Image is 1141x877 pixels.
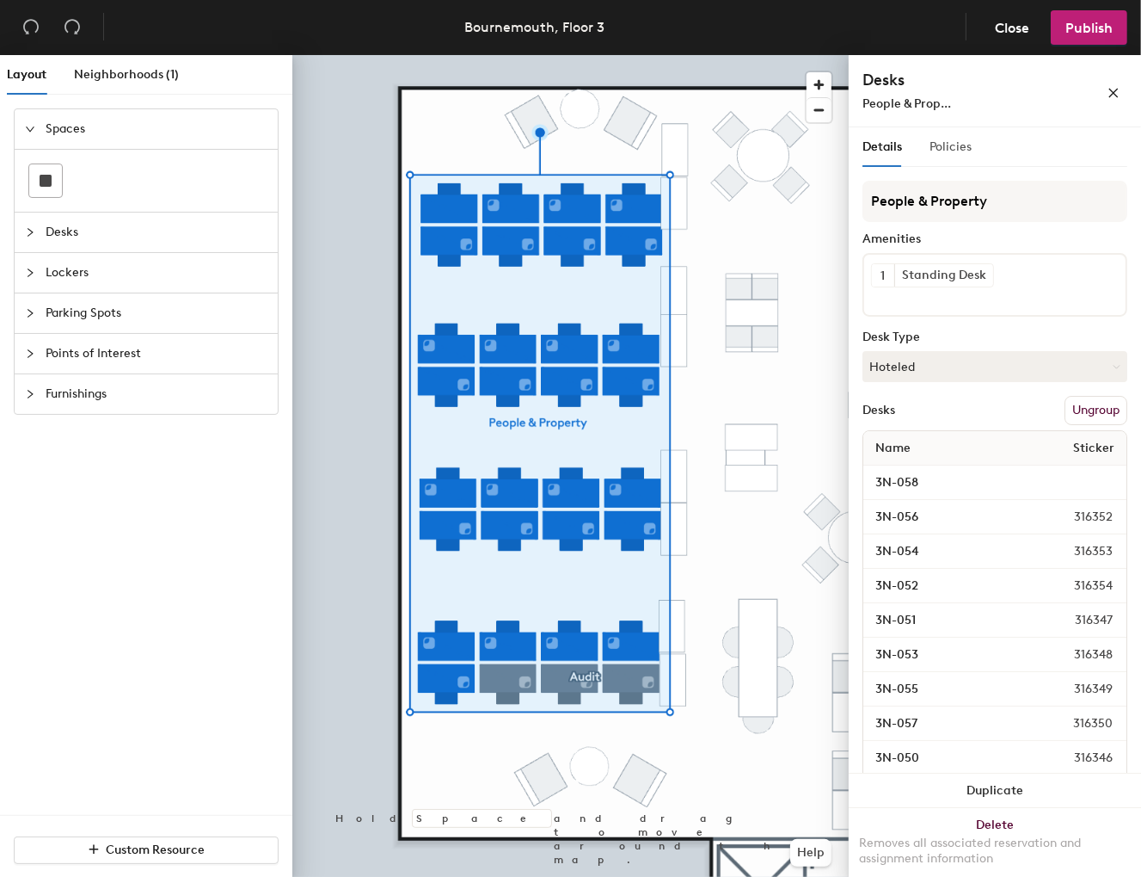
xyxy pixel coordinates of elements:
[1051,10,1127,45] button: Publish
[872,264,894,287] button: 1
[46,213,267,252] span: Desks
[867,608,1034,633] input: Unnamed desk
[980,10,1044,45] button: Close
[22,18,40,35] span: undo
[862,232,1127,246] div: Amenities
[1033,680,1123,699] span: 316349
[1033,577,1123,596] span: 316354
[862,96,951,111] span: People & Prop...
[14,837,279,864] button: Custom Resource
[867,540,1033,564] input: Unnamed desk
[1065,20,1113,36] span: Publish
[25,389,35,399] span: collapsed
[46,334,267,374] span: Points of Interest
[25,124,35,134] span: expanded
[859,836,1131,867] div: Removes all associated reservation and assignment information
[25,268,35,278] span: collapsed
[25,308,35,318] span: collapsed
[46,374,267,414] span: Furnishings
[929,139,972,154] span: Policies
[1033,542,1123,561] span: 316353
[867,471,1123,495] input: Unnamed desk
[1033,749,1123,768] span: 316346
[867,574,1033,598] input: Unnamed desk
[862,404,895,417] div: Desks
[867,746,1033,770] input: Unnamed desk
[862,69,1052,91] h4: Desks
[862,330,1127,344] div: Desk Type
[867,433,919,464] span: Name
[995,20,1029,36] span: Close
[107,843,206,857] span: Custom Resource
[894,264,993,287] div: Standing Desk
[867,677,1033,701] input: Unnamed desk
[74,67,179,82] span: Neighborhoods (1)
[1064,396,1127,425] button: Ungroup
[7,67,46,82] span: Layout
[849,774,1141,808] button: Duplicate
[862,351,1127,382] button: Hoteled
[1034,611,1123,630] span: 316347
[1107,87,1120,99] span: close
[1032,714,1123,733] span: 316350
[862,139,902,154] span: Details
[867,643,1033,667] input: Unnamed desk
[46,253,267,293] span: Lockers
[46,109,267,149] span: Spaces
[55,10,89,45] button: Redo (⌘ + ⇧ + Z)
[1064,433,1123,464] span: Sticker
[14,10,48,45] button: Undo (⌘ + Z)
[465,16,605,38] div: Bournemouth, Floor 3
[867,505,1033,529] input: Unnamed desk
[46,293,267,333] span: Parking Spots
[790,839,831,867] button: Help
[867,712,1032,736] input: Unnamed desk
[1033,508,1123,527] span: 316352
[25,227,35,238] span: collapsed
[881,267,886,285] span: 1
[1033,645,1123,664] span: 316348
[25,349,35,359] span: collapsed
